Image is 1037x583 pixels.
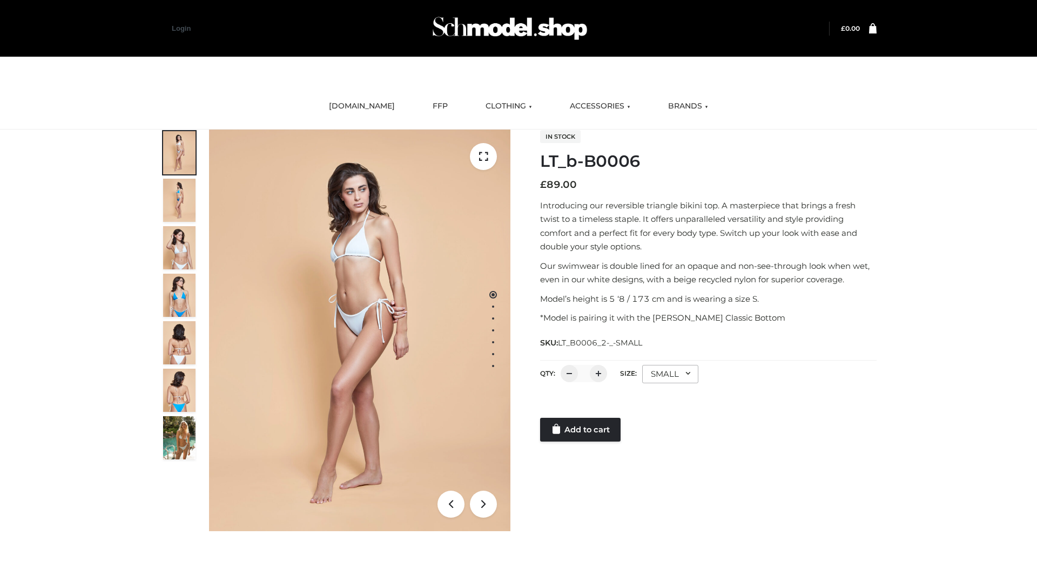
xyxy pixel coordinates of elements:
[429,7,591,50] img: Schmodel Admin 964
[540,199,877,254] p: Introducing our reversible triangle bikini top. A masterpiece that brings a fresh twist to a time...
[425,94,456,118] a: FFP
[540,179,547,191] span: £
[540,179,577,191] bdi: 89.00
[540,369,555,377] label: QTY:
[163,416,196,459] img: Arieltop_CloudNine_AzureSky2.jpg
[163,131,196,174] img: ArielClassicBikiniTop_CloudNine_AzureSky_OW114ECO_1-scaled.jpg
[163,321,196,364] img: ArielClassicBikiniTop_CloudNine_AzureSky_OW114ECO_7-scaled.jpg
[540,418,621,442] a: Add to cart
[562,94,638,118] a: ACCESSORIES
[209,130,510,531] img: ArielClassicBikiniTop_CloudNine_AzureSky_OW114ECO_1
[540,130,581,143] span: In stock
[163,226,196,269] img: ArielClassicBikiniTop_CloudNine_AzureSky_OW114ECO_3-scaled.jpg
[163,274,196,317] img: ArielClassicBikiniTop_CloudNine_AzureSky_OW114ECO_4-scaled.jpg
[540,152,877,171] h1: LT_b-B0006
[163,369,196,412] img: ArielClassicBikiniTop_CloudNine_AzureSky_OW114ECO_8-scaled.jpg
[620,369,637,377] label: Size:
[660,94,716,118] a: BRANDS
[540,292,877,306] p: Model’s height is 5 ‘8 / 173 cm and is wearing a size S.
[642,365,698,383] div: SMALL
[163,179,196,222] img: ArielClassicBikiniTop_CloudNine_AzureSky_OW114ECO_2-scaled.jpg
[841,24,845,32] span: £
[841,24,860,32] bdi: 0.00
[841,24,860,32] a: £0.00
[540,311,877,325] p: *Model is pairing it with the [PERSON_NAME] Classic Bottom
[540,336,643,349] span: SKU:
[540,259,877,287] p: Our swimwear is double lined for an opaque and non-see-through look when wet, even in our white d...
[477,94,540,118] a: CLOTHING
[172,24,191,32] a: Login
[558,338,642,348] span: LT_B0006_2-_-SMALL
[321,94,403,118] a: [DOMAIN_NAME]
